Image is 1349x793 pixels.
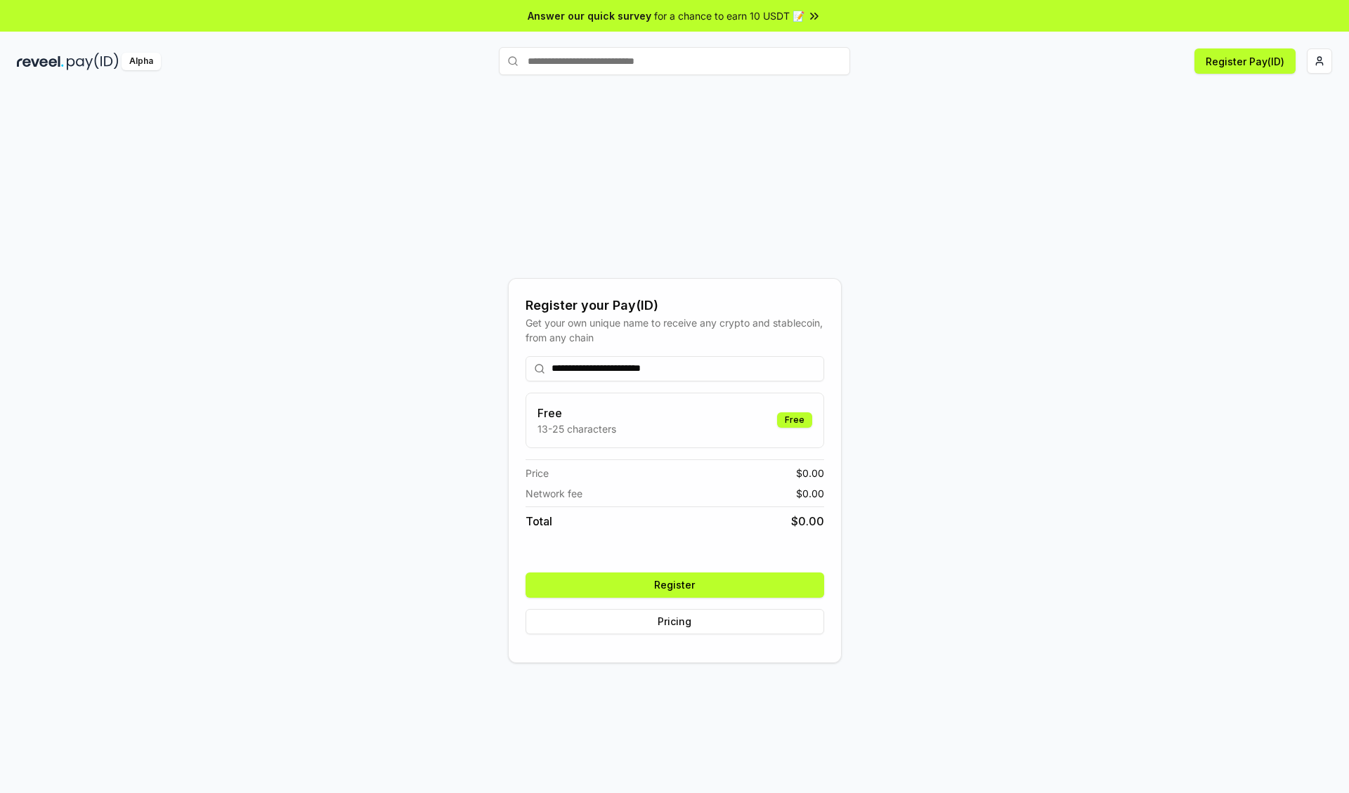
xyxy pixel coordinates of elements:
[526,572,824,598] button: Register
[67,53,119,70] img: pay_id
[796,486,824,501] span: $ 0.00
[796,466,824,480] span: $ 0.00
[1194,48,1296,74] button: Register Pay(ID)
[777,412,812,428] div: Free
[17,53,64,70] img: reveel_dark
[526,486,582,501] span: Network fee
[526,466,549,480] span: Price
[526,513,552,530] span: Total
[528,8,651,23] span: Answer our quick survey
[122,53,161,70] div: Alpha
[654,8,804,23] span: for a chance to earn 10 USDT 📝
[537,405,616,421] h3: Free
[526,609,824,634] button: Pricing
[526,315,824,345] div: Get your own unique name to receive any crypto and stablecoin, from any chain
[537,421,616,436] p: 13-25 characters
[526,296,824,315] div: Register your Pay(ID)
[791,513,824,530] span: $ 0.00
